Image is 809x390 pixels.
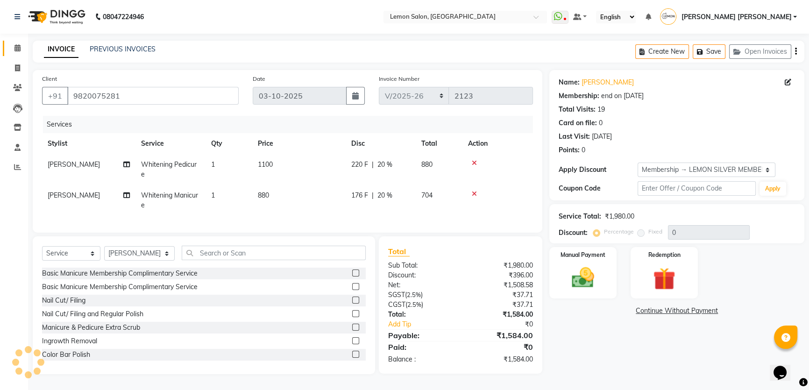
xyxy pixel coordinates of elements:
[559,145,580,155] div: Points:
[372,160,374,170] span: |
[381,310,461,319] div: Total:
[381,341,461,353] div: Paid:
[42,87,68,105] button: +91
[660,8,676,25] img: Varsha Bittu Karmakar
[381,270,461,280] div: Discount:
[206,133,252,154] th: Qty
[597,105,605,114] div: 19
[599,118,603,128] div: 0
[416,133,462,154] th: Total
[211,160,215,169] span: 1
[381,290,461,300] div: ( )
[381,280,461,290] div: Net:
[42,309,143,319] div: Nail Cut/ Filing and Regular Polish
[48,160,100,169] span: [PERSON_NAME]
[42,336,97,346] div: Ingrowth Removal
[461,310,540,319] div: ₹1,584.00
[559,132,590,142] div: Last Visit:
[90,45,156,53] a: PREVIOUS INVOICES
[582,78,634,87] a: [PERSON_NAME]
[729,44,791,59] button: Open Invoices
[582,145,585,155] div: 0
[67,87,239,105] input: Search by Name/Mobile/Email/Code
[461,300,540,310] div: ₹37.71
[351,191,368,200] span: 176 F
[421,191,433,199] span: 704
[103,4,144,30] b: 08047224946
[381,300,461,310] div: ( )
[42,269,198,278] div: Basic Manicure Membership Complimentary Service
[135,133,206,154] th: Service
[252,133,346,154] th: Price
[421,160,433,169] span: 880
[141,160,197,178] span: Whitening Pedicure
[211,191,215,199] span: 1
[559,78,580,87] div: Name:
[559,105,596,114] div: Total Visits:
[42,133,135,154] th: Stylist
[44,41,78,58] a: INVOICE
[461,330,540,341] div: ₹1,584.00
[559,212,601,221] div: Service Total:
[253,75,265,83] label: Date
[770,353,800,381] iframe: chat widget
[592,132,612,142] div: [DATE]
[377,160,392,170] span: 20 %
[604,227,634,236] label: Percentage
[461,261,540,270] div: ₹1,980.00
[42,296,85,305] div: Nail Cut/ Filing
[407,291,421,298] span: 2.5%
[681,12,791,22] span: [PERSON_NAME] [PERSON_NAME]
[474,319,540,329] div: ₹0
[346,133,416,154] th: Disc
[561,251,605,259] label: Manual Payment
[461,290,540,300] div: ₹37.71
[638,181,756,196] input: Enter Offer / Coupon Code
[24,4,88,30] img: logo
[759,182,786,196] button: Apply
[48,191,100,199] span: [PERSON_NAME]
[42,75,57,83] label: Client
[635,44,689,59] button: Create New
[381,355,461,364] div: Balance :
[462,133,533,154] th: Action
[648,251,681,259] label: Redemption
[693,44,725,59] button: Save
[461,341,540,353] div: ₹0
[559,228,588,238] div: Discount:
[381,319,474,329] a: Add Tip
[377,191,392,200] span: 20 %
[407,301,421,308] span: 2.5%
[379,75,419,83] label: Invoice Number
[559,91,599,101] div: Membership:
[565,265,601,291] img: _cash.svg
[372,191,374,200] span: |
[43,116,540,133] div: Services
[551,306,802,316] a: Continue Without Payment
[258,160,273,169] span: 1100
[646,265,682,293] img: _gift.svg
[559,165,638,175] div: Apply Discount
[258,191,269,199] span: 880
[182,246,366,260] input: Search or Scan
[461,355,540,364] div: ₹1,584.00
[601,91,644,101] div: end on [DATE]
[605,212,634,221] div: ₹1,980.00
[559,184,638,193] div: Coupon Code
[648,227,662,236] label: Fixed
[381,261,461,270] div: Sub Total:
[388,247,410,256] span: Total
[381,330,461,341] div: Payable:
[351,160,368,170] span: 220 F
[461,270,540,280] div: ₹396.00
[141,191,198,209] span: Whitening Manicure
[42,282,198,292] div: Basic Manicure Membership Complimentary Service
[388,291,405,299] span: SGST
[559,118,597,128] div: Card on file:
[42,323,140,333] div: Manicure & Pedicure Extra Scrub
[461,280,540,290] div: ₹1,508.58
[388,300,405,309] span: CGST
[42,350,90,360] div: Color Bar Polish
